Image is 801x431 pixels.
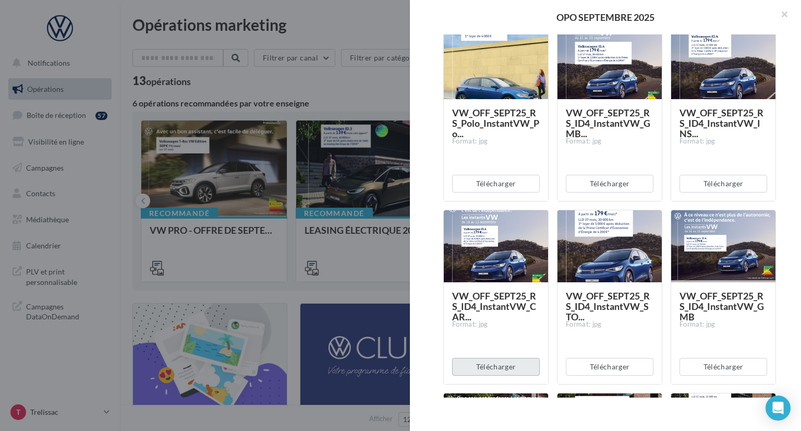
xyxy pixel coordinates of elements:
button: Télécharger [679,358,767,376]
button: Télécharger [566,358,653,376]
div: Format: jpg [566,320,653,329]
div: Format: jpg [679,137,767,146]
div: Open Intercom Messenger [766,396,791,421]
div: Format: jpg [566,137,653,146]
div: Format: jpg [452,320,540,329]
div: Format: jpg [452,137,540,146]
span: VW_OFF_SEPT25_RS_ID4_InstantVW_CAR... [452,290,536,322]
button: Télécharger [452,175,540,193]
span: VW_OFF_SEPT25_RS_ID4_InstantVW_GMB... [566,107,650,139]
span: VW_OFF_SEPT25_RS_ID4_InstantVW_INS... [679,107,763,139]
button: Télécharger [566,175,653,193]
div: OPO SEPTEMBRE 2025 [427,13,784,22]
span: VW_OFF_SEPT25_RS_ID4_InstantVW_GMB [679,290,764,322]
div: Format: jpg [679,320,767,329]
span: VW_OFF_SEPT25_RS_ID4_InstantVW_STO... [566,290,650,322]
span: VW_OFF_SEPT25_RS_Polo_InstantVW_Po... [452,107,539,139]
button: Télécharger [452,358,540,376]
button: Télécharger [679,175,767,193]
